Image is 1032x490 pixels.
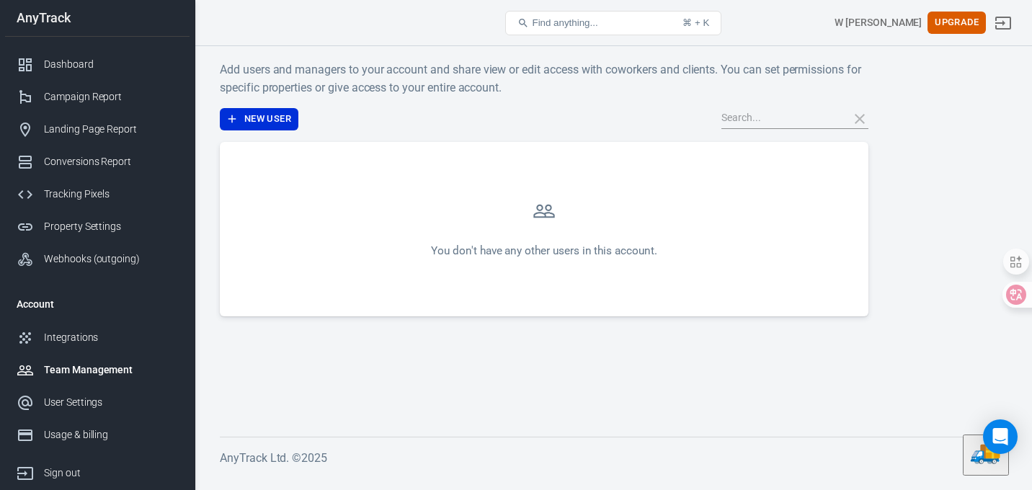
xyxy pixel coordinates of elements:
[5,48,190,81] a: Dashboard
[5,178,190,210] a: Tracking Pixels
[986,6,1020,40] a: Sign out
[44,187,178,202] div: Tracking Pixels
[220,61,868,97] h6: Add users and managers to your account and share view or edit access with coworkers and clients. ...
[5,113,190,146] a: Landing Page Report
[969,437,1003,471] img: icon
[220,108,298,130] button: New User
[5,386,190,419] a: User Settings
[5,210,190,243] a: Property Settings
[5,451,190,489] a: Sign out
[44,330,178,345] div: Integrations
[5,146,190,178] a: Conversions Report
[44,465,178,481] div: Sign out
[505,11,721,35] button: Find anything...⌘ + K
[220,449,1007,467] h6: AnyTrack Ltd. © 2025
[44,427,178,442] div: Usage & billing
[983,419,1018,454] div: Open Intercom Messenger
[5,354,190,386] a: Team Management
[44,395,178,410] div: User Settings
[835,15,922,30] div: Account id: jQ0ai86R
[5,243,190,275] a: Webhooks (outgoing)
[5,287,190,321] li: Account
[5,321,190,354] a: Integrations
[5,81,190,113] a: Campaign Report
[5,419,190,451] a: Usage & billing
[721,110,837,128] input: Search...
[44,362,178,378] div: Team Management
[44,89,178,104] div: Campaign Report
[682,17,709,28] div: ⌘ + K
[431,244,657,259] div: You don't have any other users in this account.
[928,12,986,34] button: Upgrade
[532,17,597,28] span: Find anything...
[44,122,178,137] div: Landing Page Report
[44,154,178,169] div: Conversions Report
[44,57,178,72] div: Dashboard
[44,251,178,267] div: Webhooks (outgoing)
[5,12,190,24] div: AnyTrack
[44,219,178,234] div: Property Settings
